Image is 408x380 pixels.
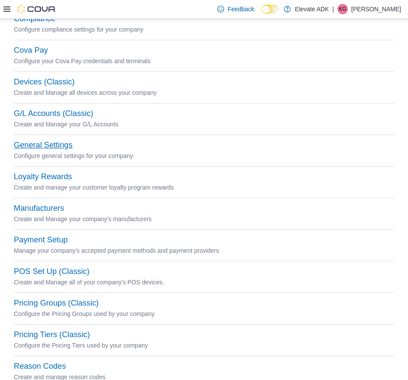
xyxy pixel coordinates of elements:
p: Manage your company's accepted payment methods and payment providers [14,245,394,256]
button: POS Set Up (Classic) [14,267,90,276]
p: Configure your Cova Pay credentials and terminals [14,56,394,66]
p: Configure general settings for your company [14,151,394,161]
div: Kevin Gannon [337,4,348,14]
button: Loyalty Rewards [14,172,72,181]
img: Cova [17,5,56,13]
a: Feedback [214,0,257,18]
span: KG [339,4,346,14]
button: General Settings [14,141,72,150]
button: Manufacturers [14,204,64,213]
button: Pricing Groups (Classic) [14,299,99,308]
p: Configure the Pricing Groups used by your company [14,309,394,319]
p: Configure the Pricing Tiers used by your company [14,340,394,351]
p: Create and Manage all of your company's POS devices. [14,277,394,287]
button: Reason Codes [14,362,66,371]
span: Feedback [228,5,254,13]
button: Payment Setup [14,235,67,245]
p: Create and Manage all devices across your company [14,87,394,98]
button: Cova Pay [14,46,48,55]
p: Create and Manage your company's manufacturers [14,214,394,224]
input: Dark Mode [261,5,279,14]
p: | [332,4,334,14]
p: Create and manage your customer loyalty program rewards [14,182,394,193]
p: Create and Manage your G/L Accounts [14,119,394,129]
p: [PERSON_NAME] [351,4,401,14]
p: Elevate ADK [295,4,329,14]
button: G/L Accounts (Classic) [14,109,93,118]
p: Configure compliance settings for your company [14,24,394,35]
button: Devices (Classic) [14,77,74,87]
button: Pricing Tiers (Classic) [14,330,90,339]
